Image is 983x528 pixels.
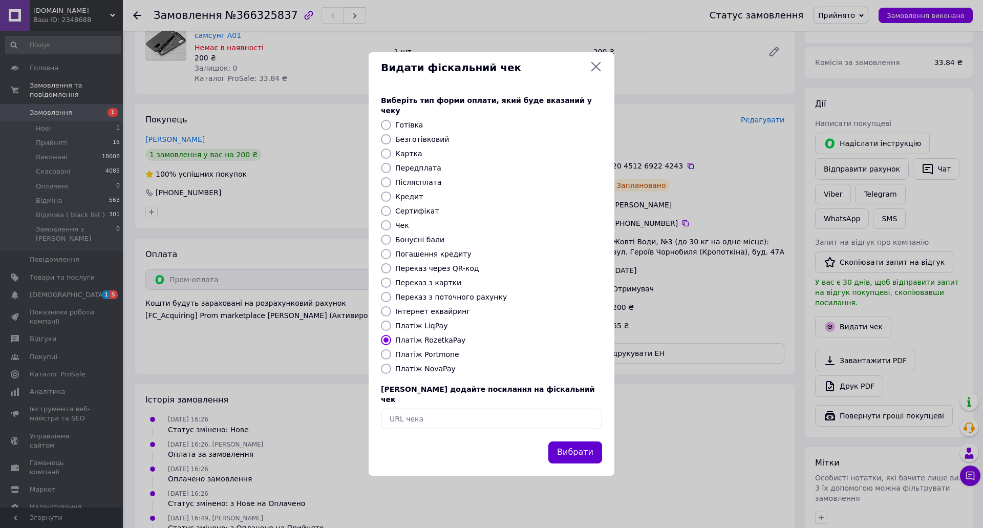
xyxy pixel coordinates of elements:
label: Погашення кредиту [395,250,472,258]
label: Картка [395,150,422,158]
label: Бонусні бали [395,236,444,244]
label: Платіж Portmone [395,350,459,358]
label: Платіж RozetkaPay [395,336,465,344]
button: Вибрати [548,441,602,463]
label: Інтернет еквайринг [395,307,471,315]
input: URL чека [381,409,602,429]
label: Готівка [395,121,423,129]
label: Платіж NovaPay [395,365,456,373]
label: Передплата [395,164,441,172]
label: Переказ з поточного рахунку [395,293,507,301]
label: Переказ через QR-код [395,264,479,272]
label: Сертифікат [395,207,439,215]
label: Платіж LiqPay [395,322,447,330]
label: Безготівковий [395,135,449,143]
label: Кредит [395,193,423,201]
label: Переказ з картки [395,279,461,287]
span: Виберіть тип форми оплати, який буде вказаний у чеку [381,96,592,115]
label: Післясплата [395,178,442,186]
label: Чек [395,221,409,229]
span: Видати фіскальний чек [381,60,586,75]
span: [PERSON_NAME] додайте посилання на фіскальний чек [381,385,595,404]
